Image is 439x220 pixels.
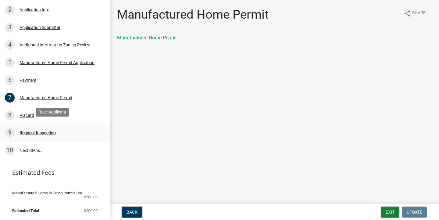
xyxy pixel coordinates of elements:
div: 4 [5,40,15,50]
div: 6 [5,75,15,85]
span: Share [412,10,426,17]
div: 7 [5,93,15,103]
span: Back [127,210,137,215]
a: Estimated Fees [5,167,100,179]
div: 5 [5,58,15,67]
button: Update [402,207,427,218]
div: Request Inspection [20,131,56,135]
div: 2 [5,5,15,15]
button: Back [122,207,142,218]
span: Update [407,210,422,215]
div: Placard [20,113,34,117]
span: Manufactured Home Building Permit Fee [12,191,82,195]
span: $200.00 [84,195,98,199]
div: Manufactured Home Permit [20,96,72,100]
span: $200.00 [84,209,98,213]
div: Additional Information Zoning Review [20,43,91,47]
div: Role: Applicant [36,108,69,117]
div: Payment [20,78,37,82]
i: share [404,10,411,17]
a: Manufactured Home Permit [117,35,177,41]
span: Estimated Total [12,209,39,213]
button: shareShare [399,7,430,19]
div: 3 [5,23,15,32]
h1: Manufactured Home Permit [117,7,269,22]
div: 8 [5,110,15,120]
div: 9 [5,128,15,138]
button: Exit [381,207,399,218]
div: Manufactured Home Permit Application [20,60,95,65]
div: Application Info [20,8,49,12]
div: Application Submittal [20,25,60,30]
div: 10 [5,146,15,155]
